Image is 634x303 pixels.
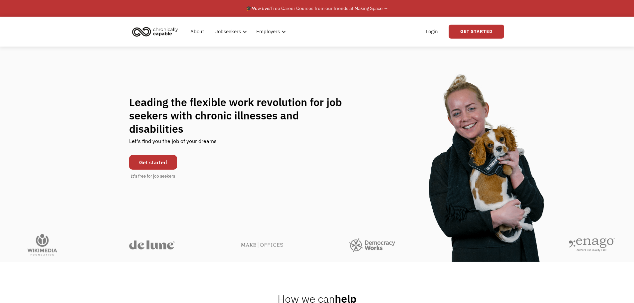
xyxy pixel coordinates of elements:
a: Login [422,21,442,42]
a: About [186,21,208,42]
div: Jobseekers [211,21,249,42]
a: Get Started [449,25,504,39]
a: Get started [129,155,177,170]
div: 🎓 Free Career Courses from our friends at Making Space → [246,4,388,12]
em: Now live! [252,5,271,11]
div: Employers [252,21,288,42]
img: Chronically Capable logo [130,24,180,39]
div: Employers [256,28,280,36]
div: It's free for job seekers [131,173,175,180]
div: Jobseekers [215,28,241,36]
a: home [130,24,183,39]
div: Let's find you the job of your dreams [129,135,217,152]
h1: Leading the flexible work revolution for job seekers with chronic illnesses and disabilities [129,95,355,135]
